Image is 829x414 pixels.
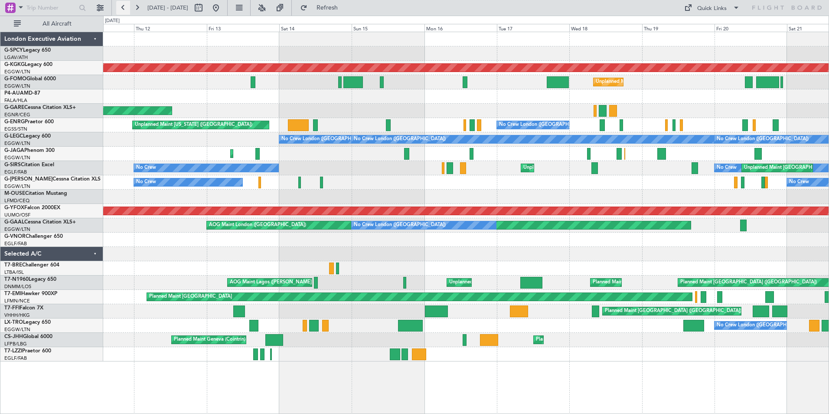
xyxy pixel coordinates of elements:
div: No Crew [717,161,737,174]
div: Planned Maint [GEOGRAPHIC_DATA] ([GEOGRAPHIC_DATA]) [680,276,817,289]
span: G-GARE [4,105,24,110]
div: AOG Maint Lagos ([PERSON_NAME]) [230,276,313,289]
div: No Crew London ([GEOGRAPHIC_DATA]) [354,133,446,146]
span: G-ENRG [4,119,25,125]
a: LGAV/ATH [4,54,28,61]
div: Thu 19 [642,24,715,32]
div: No Crew London ([GEOGRAPHIC_DATA]) [717,319,809,332]
a: EGGW/LTN [4,226,30,233]
div: Planned Maint Geneva (Cointrin) [174,333,245,346]
span: T7-N1960 [4,277,29,282]
div: Unplanned Maint Lagos ([GEOGRAPHIC_DATA][PERSON_NAME]) [449,276,595,289]
span: G-[PERSON_NAME] [4,177,52,182]
a: T7-FFIFalcon 7X [4,306,43,311]
span: G-SIRS [4,162,21,168]
span: G-GAAL [4,220,24,225]
div: Thu 12 [134,24,206,32]
span: G-JAGA [4,148,24,153]
div: Mon 16 [424,24,497,32]
a: VHHH/HKG [4,312,30,319]
a: EGLF/FAB [4,355,27,361]
a: T7-EMIHawker 900XP [4,291,57,296]
a: LTBA/ISL [4,269,24,276]
div: No Crew London ([GEOGRAPHIC_DATA]) [717,133,809,146]
a: EGGW/LTN [4,140,30,147]
a: EGNR/CEG [4,112,30,118]
div: Tue 17 [497,24,569,32]
a: T7-LZZIPraetor 600 [4,348,51,354]
a: EGGW/LTN [4,326,30,333]
div: Planned Maint [GEOGRAPHIC_DATA] [149,290,232,303]
a: LFMD/CEQ [4,197,29,204]
span: M-OUSE [4,191,25,196]
a: M-OUSECitation Mustang [4,191,67,196]
span: G-SPCY [4,48,23,53]
a: G-ENRGPraetor 600 [4,119,54,125]
div: Quick Links [697,4,727,13]
div: [DATE] [105,17,120,25]
div: No Crew London ([GEOGRAPHIC_DATA]) [354,219,446,232]
div: Sun 15 [352,24,424,32]
div: Unplanned Maint [GEOGRAPHIC_DATA] ([GEOGRAPHIC_DATA]) [596,76,738,89]
a: FALA/HLA [4,97,27,104]
div: AOG Maint London ([GEOGRAPHIC_DATA]) [209,219,306,232]
span: All Aircraft [23,21,91,27]
a: G-GARECessna Citation XLS+ [4,105,76,110]
button: Refresh [296,1,348,15]
a: UUMO/OSF [4,212,30,218]
span: T7-EMI [4,291,21,296]
div: Fri 20 [715,24,787,32]
span: G-KGKG [4,62,25,67]
a: LFMN/NCE [4,298,30,304]
a: G-FOMOGlobal 6000 [4,76,56,82]
span: T7-FFI [4,306,20,311]
a: EGGW/LTN [4,83,30,89]
span: LX-TRO [4,320,23,325]
span: G-YFOX [4,205,24,210]
span: T7-LZZI [4,348,22,354]
a: EGGW/LTN [4,154,30,161]
div: Fri 13 [207,24,279,32]
button: Quick Links [680,1,744,15]
a: G-LEGCLegacy 600 [4,134,51,139]
div: Unplanned Maint [GEOGRAPHIC_DATA] ([GEOGRAPHIC_DATA]) [523,161,666,174]
a: G-SIRSCitation Excel [4,162,54,168]
div: No Crew [789,176,809,189]
a: G-SPCYLegacy 650 [4,48,51,53]
div: Unplanned Maint [US_STATE] ([GEOGRAPHIC_DATA]) [135,118,252,131]
div: No Crew [136,161,156,174]
span: G-VNOR [4,234,26,239]
div: Planned Maint [GEOGRAPHIC_DATA] ([GEOGRAPHIC_DATA]) [605,305,741,318]
a: G-VNORChallenger 650 [4,234,63,239]
a: G-YFOXFalcon 2000EX [4,205,60,210]
a: EGGW/LTN [4,183,30,190]
span: CS-JHH [4,334,23,339]
a: CS-JHHGlobal 6000 [4,334,52,339]
a: P4-AUAMD-87 [4,91,40,96]
span: G-LEGC [4,134,23,139]
div: Planned Maint [GEOGRAPHIC_DATA] ([GEOGRAPHIC_DATA]) [536,333,672,346]
a: T7-BREChallenger 604 [4,263,59,268]
a: G-GAALCessna Citation XLS+ [4,220,76,225]
a: T7-N1960Legacy 650 [4,277,56,282]
a: EGLF/FAB [4,240,27,247]
span: [DATE] - [DATE] [147,4,188,12]
a: EGLF/FAB [4,169,27,175]
span: G-FOMO [4,76,26,82]
div: Wed 18 [569,24,642,32]
span: T7-BRE [4,263,22,268]
button: All Aircraft [10,17,94,31]
div: No Crew London ([GEOGRAPHIC_DATA]) [499,118,591,131]
div: No Crew London ([GEOGRAPHIC_DATA]) [281,133,373,146]
a: G-KGKGLegacy 600 [4,62,52,67]
a: LFPB/LBG [4,341,27,347]
div: No Crew [136,176,156,189]
a: EGGW/LTN [4,69,30,75]
a: G-[PERSON_NAME]Cessna Citation XLS [4,177,101,182]
div: Planned Maint [GEOGRAPHIC_DATA] ([GEOGRAPHIC_DATA]) [593,276,729,289]
a: LX-TROLegacy 650 [4,320,51,325]
a: EGSS/STN [4,126,27,132]
span: P4-AUA [4,91,24,96]
input: Trip Number [26,1,76,14]
div: Sat 14 [279,24,352,32]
